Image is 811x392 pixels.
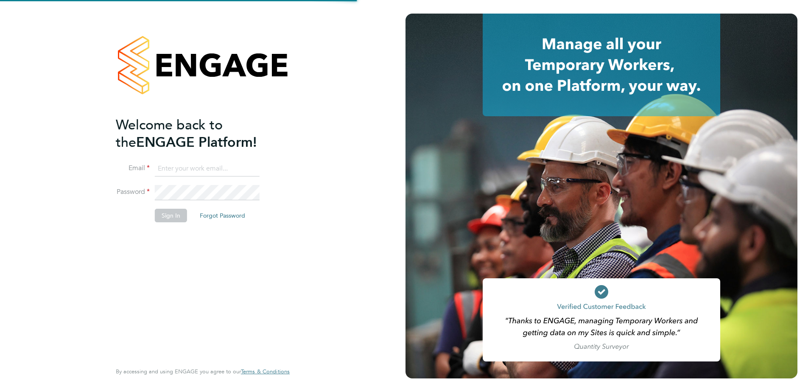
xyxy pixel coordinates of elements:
[116,188,150,196] label: Password
[155,161,260,176] input: Enter your work email...
[116,164,150,173] label: Email
[241,368,290,375] a: Terms & Conditions
[116,368,290,375] span: By accessing and using ENGAGE you agree to our
[116,117,223,151] span: Welcome back to the
[155,209,187,222] button: Sign In
[116,116,281,151] h2: ENGAGE Platform!
[193,209,252,222] button: Forgot Password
